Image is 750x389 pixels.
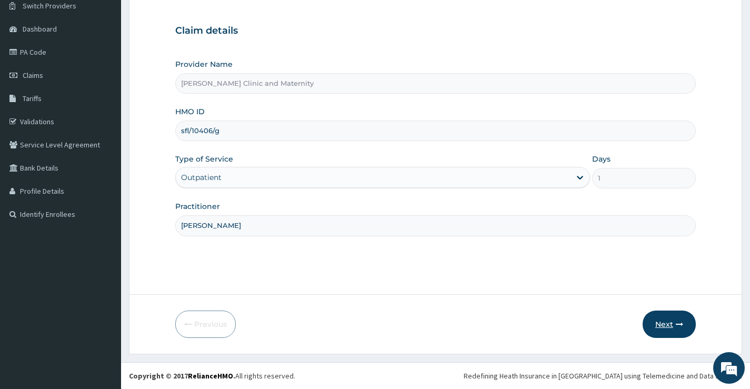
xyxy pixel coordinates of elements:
[55,59,177,73] div: Chat with us now
[175,311,236,338] button: Previous
[23,1,76,11] span: Switch Providers
[464,371,742,381] div: Redefining Heath Insurance in [GEOGRAPHIC_DATA] using Telemedicine and Data Science!
[23,94,42,103] span: Tariffs
[23,24,57,34] span: Dashboard
[61,123,145,230] span: We're online!
[188,371,233,381] a: RelianceHMO
[592,154,611,164] label: Days
[173,5,198,31] div: Minimize live chat window
[175,154,233,164] label: Type of Service
[175,25,696,37] h3: Claim details
[129,371,235,381] strong: Copyright © 2017 .
[23,71,43,80] span: Claims
[175,201,220,212] label: Practitioner
[181,172,222,183] div: Outpatient
[19,53,43,79] img: d_794563401_company_1708531726252_794563401
[5,269,201,306] textarea: Type your message and hit 'Enter'
[175,121,696,141] input: Enter HMO ID
[175,106,205,117] label: HMO ID
[643,311,696,338] button: Next
[175,215,696,236] input: Enter Name
[175,59,233,69] label: Provider Name
[121,362,750,389] footer: All rights reserved.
